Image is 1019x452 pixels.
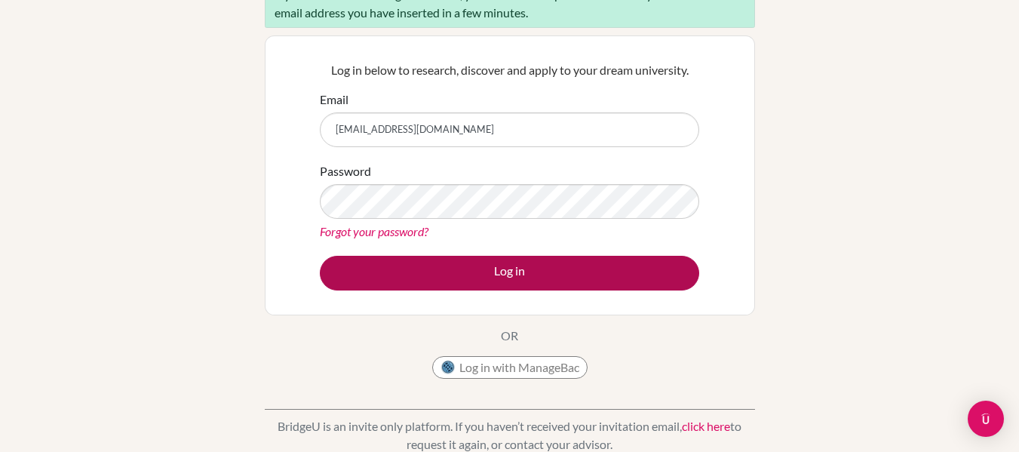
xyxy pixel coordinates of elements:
label: Password [320,162,371,180]
button: Log in [320,256,699,291]
a: click here [682,419,730,433]
button: Log in with ManageBac [432,356,588,379]
p: OR [501,327,518,345]
div: Open Intercom Messenger [968,401,1004,437]
label: Email [320,91,348,109]
a: Forgot your password? [320,224,428,238]
p: Log in below to research, discover and apply to your dream university. [320,61,699,79]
